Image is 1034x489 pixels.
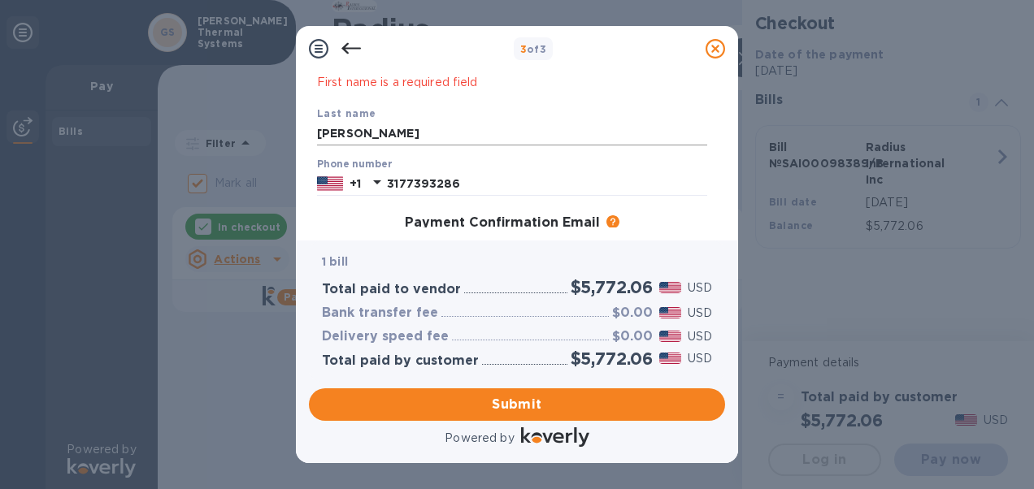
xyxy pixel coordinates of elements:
h3: Bank transfer fee [322,305,438,321]
label: Phone number [317,160,392,170]
h3: Total paid by customer [322,353,479,369]
input: Enter your phone number [387,171,707,196]
img: USD [659,353,681,364]
b: Last name [317,107,376,119]
h3: $0.00 [612,305,653,321]
img: USD [659,331,681,342]
h3: Total paid to vendor [322,282,461,297]
button: Submit [309,388,725,421]
img: USD [659,307,681,318]
h2: $5,772.06 [571,348,653,369]
b: 1 bill [322,255,348,268]
p: USD [688,305,712,322]
h3: Delivery speed fee [322,329,449,344]
img: USD [659,282,681,293]
p: +1 [350,175,361,192]
img: US [317,175,343,193]
p: USD [688,328,712,345]
p: USD [688,279,712,296]
h3: $0.00 [612,329,653,344]
p: First name is a required field [317,73,707,92]
input: Enter your last name [317,122,707,146]
img: Logo [521,427,589,447]
b: of 3 [520,43,547,55]
span: 3 [520,43,527,55]
h2: $5,772.06 [571,277,653,297]
h3: Payment Confirmation Email [405,215,600,231]
p: USD [688,350,712,367]
span: Submit [322,395,712,414]
p: Powered by [445,430,514,447]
